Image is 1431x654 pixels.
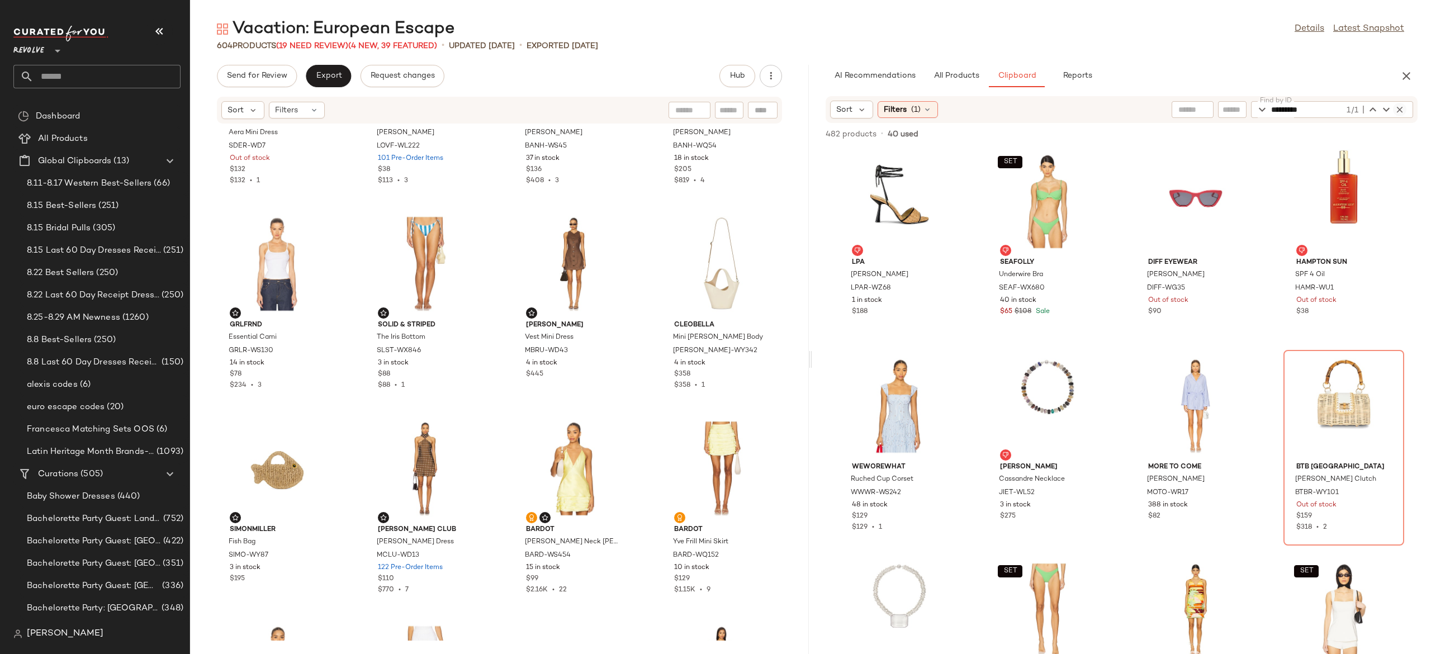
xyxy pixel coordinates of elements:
[27,602,159,615] span: Bachelorette Party: [GEOGRAPHIC_DATA]
[27,311,120,324] span: 8.25-8.29 AM Newness
[674,358,705,368] span: 4 in stock
[27,627,103,641] span: [PERSON_NAME]
[1299,567,1313,575] span: SET
[674,320,769,330] span: Cleobella
[999,270,1043,280] span: Underwire Bra
[1062,72,1092,80] span: Reports
[405,586,409,594] span: 7
[160,557,183,570] span: (351)
[852,307,868,317] span: $188
[377,141,420,151] span: LOVF-WL222
[1299,247,1305,254] img: svg%3e
[525,141,567,151] span: BANH-WS45
[91,222,115,235] span: (305)
[159,289,183,302] span: (250)
[78,468,103,481] span: (505)
[526,358,557,368] span: 4 in stock
[105,401,124,414] span: (20)
[689,177,700,184] span: •
[674,586,695,594] span: $1.15K
[674,165,691,175] span: $205
[1147,270,1205,280] span: [PERSON_NAME]
[526,320,621,330] span: [PERSON_NAME]
[111,155,129,168] span: (13)
[1296,258,1391,268] span: Hampton Sun
[151,177,170,190] span: (66)
[526,586,548,594] span: $2.16K
[230,154,270,164] span: Out of stock
[390,382,401,389] span: •
[378,563,443,573] span: 122 Pre-Order Items
[1147,488,1188,498] span: MOTO-WR17
[449,40,515,52] p: updated [DATE]
[851,270,908,280] span: [PERSON_NAME]
[159,356,183,369] span: (150)
[232,514,239,521] img: svg%3e
[991,354,1104,458] img: JIET-WL52_V1.jpg
[1296,524,1312,531] span: $318
[120,311,149,324] span: (1260)
[230,165,245,175] span: $132
[1148,511,1160,522] span: $82
[27,200,96,212] span: 8.15 Best-Sellers
[999,475,1065,485] span: Cassandre Necklace
[38,132,88,145] span: All Products
[378,177,393,184] span: $113
[154,423,167,436] span: (6)
[27,177,151,190] span: 8.11-8.17 Western Best-Sellers
[1323,524,1327,531] span: 2
[700,177,705,184] span: 4
[673,346,757,356] span: [PERSON_NAME]-WY342
[36,110,80,123] span: Dashboard
[393,177,404,184] span: •
[998,156,1022,168] button: SET
[230,369,241,380] span: $78
[1148,258,1243,268] span: DIFF EYEWEAR
[217,23,228,35] img: svg%3e
[229,537,255,547] span: Fish Bag
[527,40,598,52] p: Exported [DATE]
[96,200,119,212] span: (251)
[852,511,868,522] span: $129
[27,378,78,391] span: alexis codes
[702,382,705,389] span: 1
[27,423,154,436] span: Francesca Matching Sets OOS
[1148,462,1243,472] span: MORE TO COME
[245,177,257,184] span: •
[1287,354,1400,458] img: BTBR-WY101_V1.jpg
[1147,475,1205,485] span: [PERSON_NAME]
[1295,270,1325,280] span: SPF 4 Oil
[1000,296,1036,306] span: 40 in stock
[229,141,266,151] span: SDER-WD7
[1147,283,1185,293] span: DIFF-WG35
[690,382,702,389] span: •
[834,72,916,80] span: AI Recommendations
[378,525,473,535] span: [PERSON_NAME] Club
[161,535,183,548] span: (422)
[542,514,548,521] img: svg%3e
[1139,149,1252,253] img: DIFF-WG35_V1.jpg
[306,65,351,87] button: Export
[851,283,891,293] span: LPAR-WZ68
[673,141,717,151] span: BANH-WQ54
[999,488,1035,498] span: JIET-WL52
[27,244,161,257] span: 8.15 Last 60 Day Dresses Receipt
[1295,488,1339,498] span: BTBR-WY101
[1296,511,1312,522] span: $159
[1000,258,1095,268] span: Seafolly
[526,177,544,184] span: $408
[230,525,325,535] span: SIMONMILLER
[1296,296,1337,306] span: Out of stock
[1295,22,1324,36] a: Details
[378,586,394,594] span: $770
[843,149,956,253] img: LPAR-WZ68_V1.jpg
[27,513,161,525] span: Bachelorette Party Guest: Landing Page
[27,334,92,347] span: 8.8 Best-Sellers
[525,333,574,343] span: Vest Mini Dress
[401,382,405,389] span: 1
[1148,500,1188,510] span: 388 in stock
[378,369,390,380] span: $88
[27,580,160,593] span: Bachelorette Party Guest: [GEOGRAPHIC_DATA]
[991,149,1104,253] img: SEAF-WX680_V1.jpg
[226,72,287,80] span: Send for Review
